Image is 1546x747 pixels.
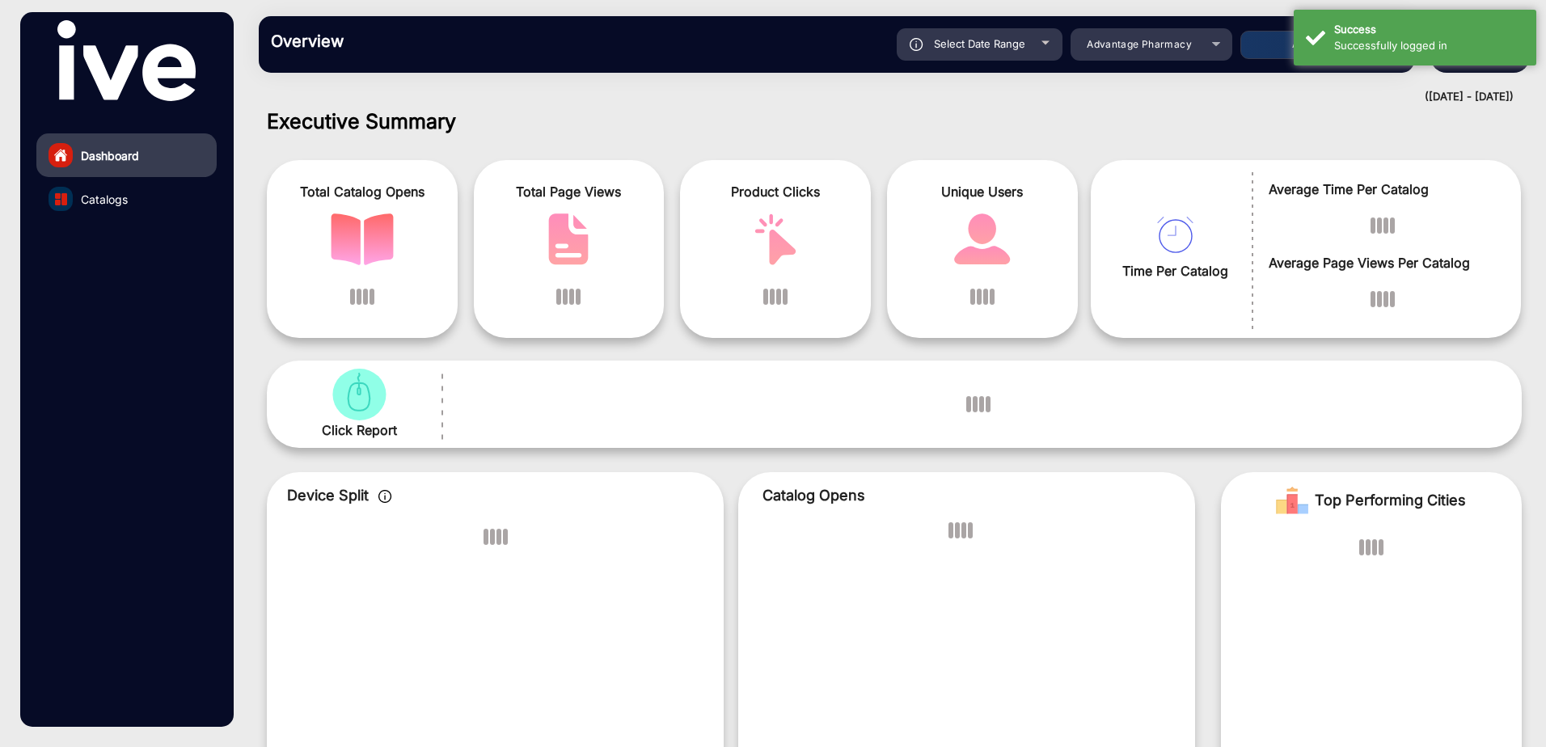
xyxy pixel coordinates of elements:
img: vmg-logo [57,20,195,101]
span: Product Clicks [692,182,859,201]
span: Device Split [287,487,369,504]
p: Catalog Opens [762,484,1171,506]
h1: Executive Summary [267,109,1522,133]
a: Dashboard [36,133,217,177]
img: icon [910,38,923,51]
span: Catalogs [81,191,128,208]
span: Click Report [322,420,397,440]
img: icon [378,490,392,503]
img: Rank image [1276,484,1308,517]
img: catalog [331,213,394,265]
img: catalog [744,213,807,265]
span: Unique Users [899,182,1066,201]
span: Total Catalog Opens [279,182,446,201]
span: Select Date Range [934,37,1025,50]
img: catalog [55,193,67,205]
div: Successfully logged in [1334,38,1524,54]
a: Catalogs [36,177,217,221]
img: catalog [327,369,391,420]
span: Top Performing Cities [1315,484,1466,517]
span: Average Time Per Catalog [1269,179,1497,199]
img: catalog [951,213,1014,265]
div: ([DATE] - [DATE]) [243,89,1514,105]
img: catalog [537,213,600,265]
h3: Overview [271,32,497,51]
img: catalog [1157,217,1193,253]
span: Advantage Pharmacy [1087,38,1192,50]
span: Dashboard [81,147,139,164]
img: home [53,148,68,162]
span: Total Page Views [486,182,653,201]
div: Success [1334,22,1524,38]
button: Apply [1240,31,1370,59]
span: Average Page Views Per Catalog [1269,253,1497,272]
